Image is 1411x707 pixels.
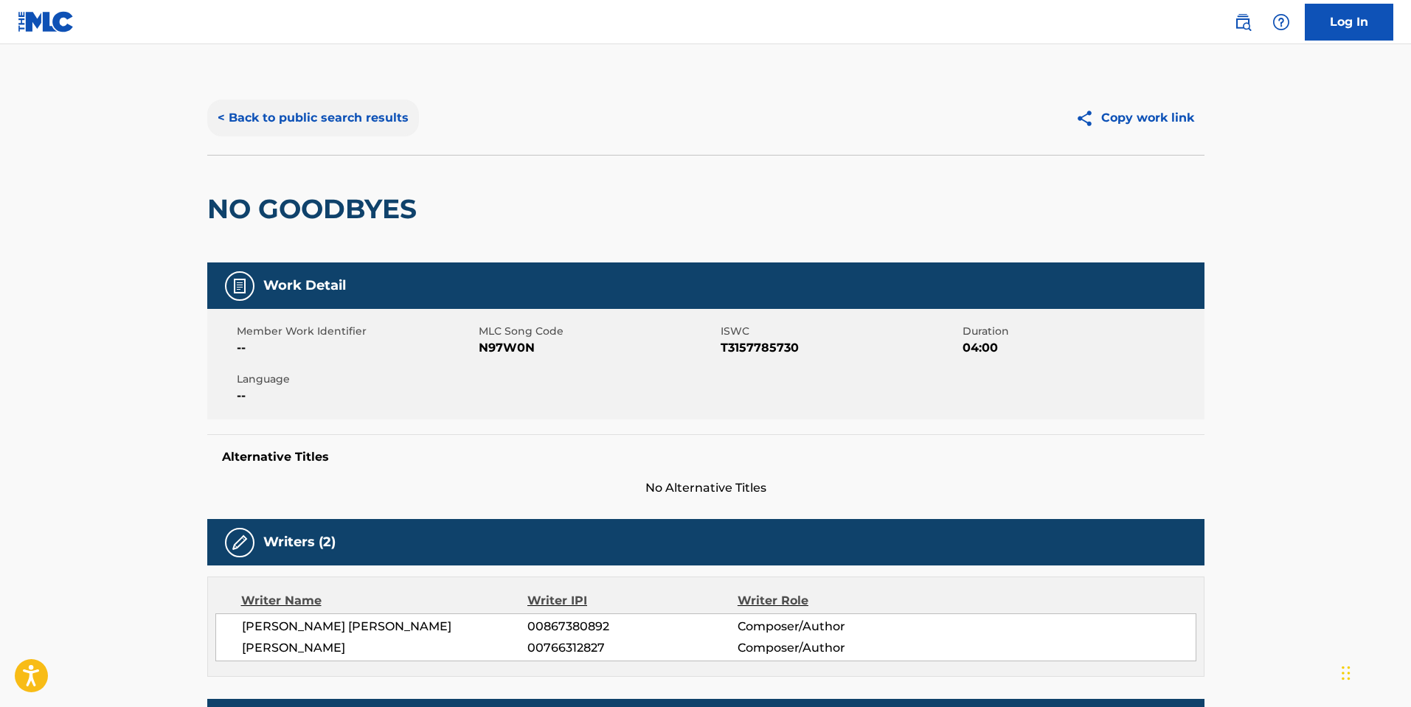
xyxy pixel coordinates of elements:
span: -- [237,387,475,405]
span: Composer/Author [738,618,929,635]
a: Public Search [1228,7,1258,37]
iframe: Chat Widget [1337,636,1411,707]
h5: Writers (2) [263,534,336,551]
span: -- [237,339,475,357]
img: help [1272,13,1290,31]
span: ISWC [721,324,959,339]
div: Writer Role [738,592,929,610]
span: T3157785730 [721,339,959,357]
span: 04:00 [963,339,1201,357]
div: Help [1266,7,1296,37]
div: Writer Name [241,592,528,610]
button: Copy work link [1065,100,1204,136]
h2: NO GOODBYES [207,192,424,226]
img: Work Detail [231,277,249,295]
span: 00766312827 [527,639,737,657]
span: [PERSON_NAME] [PERSON_NAME] [242,618,528,635]
h5: Work Detail [263,277,346,294]
a: Log In [1305,4,1393,41]
img: Writers [231,534,249,551]
div: Writer IPI [527,592,738,610]
img: search [1234,13,1252,31]
img: MLC Logo [18,11,74,32]
span: Composer/Author [738,639,929,657]
span: Duration [963,324,1201,339]
img: Copy work link [1075,109,1101,128]
h5: Alternative Titles [222,450,1190,464]
span: MLC Song Code [479,324,717,339]
span: No Alternative Titles [207,479,1204,497]
span: Member Work Identifier [237,324,475,339]
span: Language [237,372,475,387]
span: 00867380892 [527,618,737,635]
div: Drag [1342,651,1351,695]
span: [PERSON_NAME] [242,639,528,657]
span: N97W0N [479,339,717,357]
button: < Back to public search results [207,100,419,136]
